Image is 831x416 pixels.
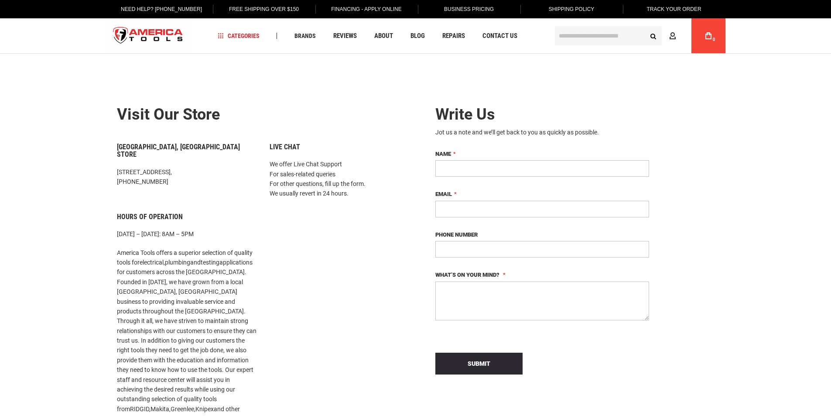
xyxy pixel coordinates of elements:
span: Categories [218,33,260,39]
a: Greenlee [171,406,194,413]
p: [STREET_ADDRESS], [PHONE_NUMBER] [117,167,256,187]
a: Knipex [195,406,214,413]
span: What’s on your mind? [435,272,499,278]
span: Name [435,151,451,157]
h6: Hours of Operation [117,213,256,221]
span: Repairs [442,33,465,39]
h6: [GEOGRAPHIC_DATA], [GEOGRAPHIC_DATA] Store [117,143,256,158]
span: Blog [410,33,425,39]
span: Brands [294,33,316,39]
a: testing [201,259,219,266]
span: 0 [713,37,715,42]
a: About [370,30,397,42]
a: RIDGID [130,406,149,413]
span: Phone Number [435,231,478,238]
a: 0 [700,18,717,53]
button: Search [645,28,662,44]
a: Brands [291,30,320,42]
span: Submit [468,360,490,367]
a: Makita [150,406,169,413]
a: plumbing [165,259,190,266]
h6: Live Chat [270,143,409,151]
img: America Tools [106,20,191,52]
a: Categories [214,30,263,42]
span: Write Us [435,105,495,124]
p: We offer Live Chat Support For sales-related queries For other questions, fill up the form. We us... [270,159,409,199]
a: store logo [106,20,191,52]
a: electrical [140,259,164,266]
span: Shipping Policy [549,6,595,12]
a: Blog [407,30,429,42]
a: Contact Us [479,30,521,42]
a: Repairs [438,30,469,42]
div: Jot us a note and we’ll get back to you as quickly as possible. [435,128,649,137]
span: Reviews [333,33,357,39]
h2: Visit our store [117,106,409,124]
span: About [374,33,393,39]
a: Reviews [329,30,361,42]
span: Email [435,191,452,197]
button: Submit [435,353,523,375]
p: [DATE] – [DATE]: 8AM – 5PM [117,229,256,239]
span: Contact Us [482,33,517,39]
